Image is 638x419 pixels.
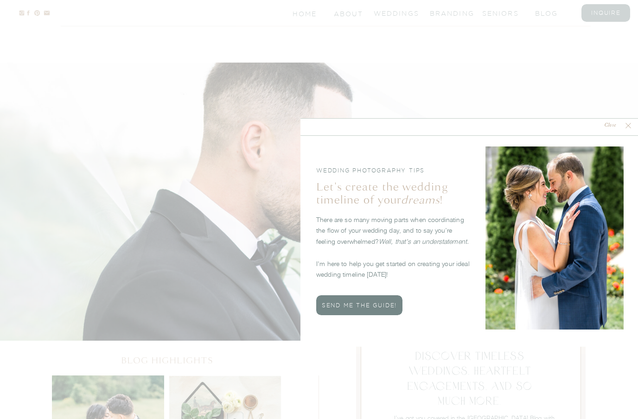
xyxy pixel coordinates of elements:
h3: wedding photography tips [316,166,466,175]
p: blog highlights [77,354,256,363]
p: There are so many moving parts when coordinating the flow of your wedding day, and to say you’re ... [316,214,472,284]
nav: Close [596,121,624,130]
i: dreams [401,193,440,207]
h2: Let's create the wedding timeline of your ! [316,181,472,202]
a: send me the guide! [316,301,402,310]
a: About [334,9,362,17]
i: Well, that’s an understatement. [379,237,469,245]
a: seniors [482,9,519,17]
a: Home [293,9,318,17]
a: branding [430,9,467,17]
a: blog [535,9,572,17]
a: inquire [587,9,625,17]
a: Discover timeless weddings, heartfelt engagements, and so much more. [394,349,546,408]
a: Weddings [374,9,411,17]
